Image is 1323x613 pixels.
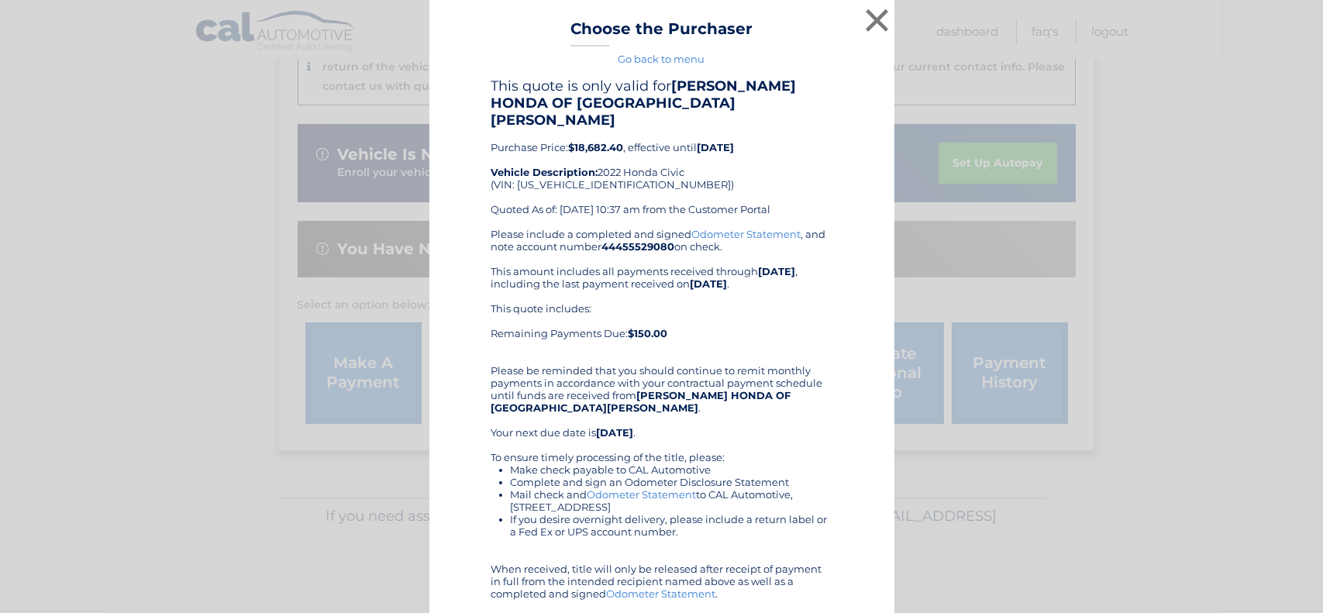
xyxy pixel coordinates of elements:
b: 44455529080 [602,240,675,253]
div: This quote includes: Remaining Payments Due: [491,302,832,352]
a: Odometer Statement [607,587,716,600]
b: [DATE] [759,265,796,277]
b: [DATE] [691,277,728,290]
div: Purchase Price: , effective until 2022 Honda Civic (VIN: [US_VEHICLE_IDENTIFICATION_NUMBER]) Quot... [491,77,832,228]
li: Complete and sign an Odometer Disclosure Statement [511,476,832,488]
b: $18,682.40 [569,141,624,153]
li: Make check payable to CAL Automotive [511,463,832,476]
button: × [862,5,893,36]
li: If you desire overnight delivery, please include a return label or a Fed Ex or UPS account number. [511,513,832,538]
b: [PERSON_NAME] HONDA OF [GEOGRAPHIC_DATA][PERSON_NAME] [491,389,791,414]
b: [PERSON_NAME] HONDA OF [GEOGRAPHIC_DATA][PERSON_NAME] [491,77,797,129]
li: Mail check and to CAL Automotive, [STREET_ADDRESS] [511,488,832,513]
strong: Vehicle Description: [491,166,598,178]
a: Odometer Statement [587,488,697,501]
b: [DATE] [597,426,634,439]
b: $150.00 [629,327,668,339]
a: Odometer Statement [692,228,801,240]
h3: Choose the Purchaser [570,19,753,46]
a: Go back to menu [618,53,705,65]
h4: This quote is only valid for [491,77,832,129]
b: [DATE] [698,141,735,153]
